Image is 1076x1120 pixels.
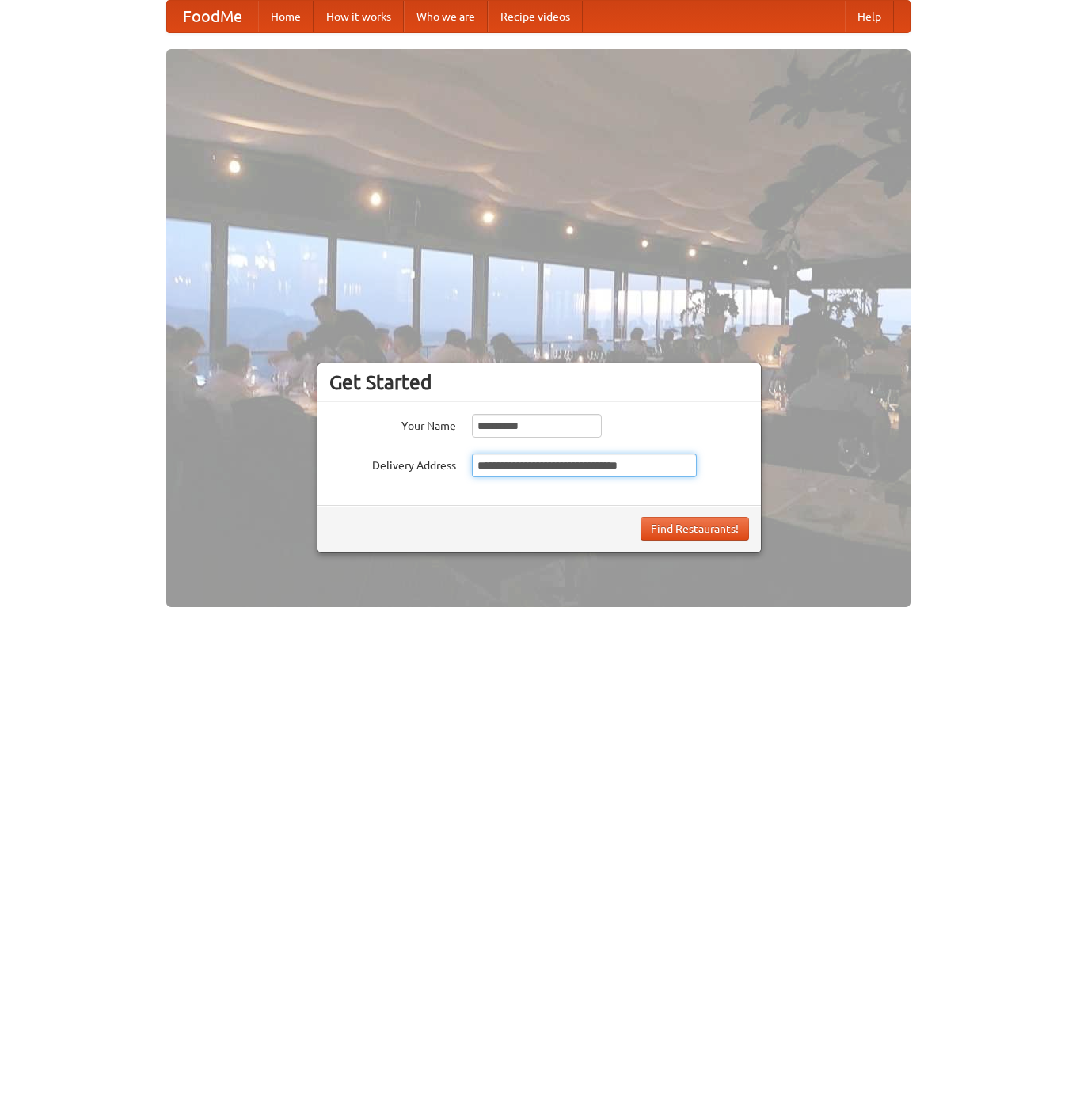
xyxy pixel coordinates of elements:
label: Delivery Address [329,454,456,473]
a: Help [845,1,894,32]
a: Recipe videos [488,1,583,32]
button: Find Restaurants! [641,517,749,541]
a: FoodMe [167,1,258,32]
label: Your Name [329,414,456,434]
a: How it works [314,1,404,32]
a: Home [258,1,314,32]
h3: Get Started [329,370,749,394]
a: Who we are [404,1,488,32]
